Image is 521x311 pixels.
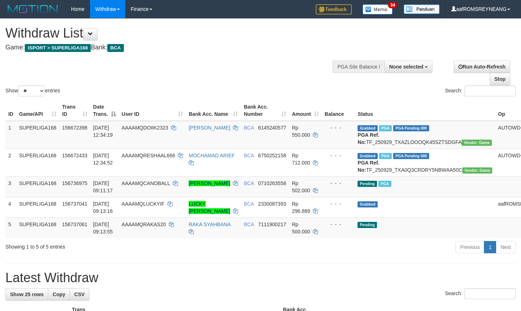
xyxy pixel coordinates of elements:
[445,288,516,299] label: Search:
[258,125,286,131] span: Copy 6145240577 to clipboard
[378,181,391,187] span: Marked by aafsoycanthlai
[93,153,113,166] span: [DATE] 12:34:52
[107,44,123,52] span: BCA
[393,125,429,131] span: PGA Pending
[93,125,113,138] span: [DATE] 12:34:19
[16,218,59,238] td: SUPERLIGA168
[119,100,186,121] th: User ID: activate to sort column ascending
[62,180,87,186] span: 156736975
[358,153,378,159] span: Grabbed
[10,292,44,297] span: Show 25 rows
[325,124,352,131] div: - - -
[93,222,113,235] span: [DATE] 09:13:55
[325,152,352,159] div: - - -
[258,222,286,227] span: Copy 7111900217 to clipboard
[122,180,170,186] span: AAAAMQCANOBALL
[292,201,310,214] span: Rp 296.889
[292,125,310,138] span: Rp 550.000
[244,125,254,131] span: BCA
[5,149,16,176] td: 2
[462,167,493,174] span: Vendor URL: https://trx31.1velocity.biz
[316,4,352,14] img: Feedback.jpg
[186,100,241,121] th: Bank Acc. Name: activate to sort column ascending
[5,176,16,197] td: 3
[5,271,516,285] h1: Latest Withdraw
[62,201,87,207] span: 156737041
[5,86,60,96] label: Show entries
[258,153,286,158] span: Copy 6750252158 to clipboard
[322,100,355,121] th: Balance
[5,44,340,51] h4: Game: Bank:
[292,222,310,235] span: Rp 500.000
[358,125,378,131] span: Grabbed
[48,288,70,301] a: Copy
[445,86,516,96] label: Search:
[388,2,398,8] span: 34
[484,241,496,253] a: 1
[358,160,379,173] b: PGA Ref. No:
[404,4,440,14] img: panduan.png
[244,153,254,158] span: BCA
[74,292,85,297] span: CSV
[363,4,393,14] img: Button%20Memo.svg
[189,180,230,186] a: [PERSON_NAME]
[389,64,423,70] span: None selected
[189,153,235,158] a: MOCHAMAD ARIEF
[355,121,495,149] td: TF_250929_TXAZLOOOQK45SZTSDGFA
[333,61,385,73] div: PGA Site Balance /
[16,100,59,121] th: Game/API: activate to sort column ascending
[496,241,516,253] a: Next
[358,181,377,187] span: Pending
[5,288,48,301] a: Show 25 rows
[5,218,16,238] td: 5
[358,132,379,145] b: PGA Ref. No:
[244,222,254,227] span: BCA
[379,125,392,131] span: Marked by aafsoycanthlai
[5,26,340,40] h1: Withdraw List
[325,180,352,187] div: - - -
[379,153,392,159] span: Marked by aafsoycanthlai
[258,180,286,186] span: Copy 0710263558 to clipboard
[189,201,230,214] a: LUCKY [PERSON_NAME]
[16,176,59,197] td: SUPERLIGA168
[325,221,352,228] div: - - -
[244,201,254,207] span: BCA
[358,201,378,207] span: Grabbed
[455,241,484,253] a: Previous
[122,153,175,158] span: AAAAMQRESHAAL666
[18,86,45,96] select: Showentries
[244,180,254,186] span: BCA
[289,100,322,121] th: Amount: activate to sort column ascending
[69,288,89,301] a: CSV
[454,61,510,73] a: Run Auto-Refresh
[16,121,59,149] td: SUPERLIGA168
[122,125,168,131] span: AAAAMQDOIIK2323
[355,149,495,176] td: TF_250929_TXA0Q3CRDRY5NBWAA50C
[53,292,65,297] span: Copy
[16,197,59,218] td: SUPERLIGA168
[241,100,289,121] th: Bank Acc. Number: activate to sort column ascending
[5,100,16,121] th: ID
[25,44,91,52] span: ISPORT > SUPERLIGA168
[93,180,113,193] span: [DATE] 09:11:17
[59,100,90,121] th: Trans ID: activate to sort column ascending
[122,201,165,207] span: AAAAMQLUCKYIF
[5,4,60,14] img: MOTION_logo.png
[90,100,119,121] th: Date Trans.: activate to sort column descending
[385,61,432,73] button: None selected
[358,222,377,228] span: Pending
[292,180,310,193] span: Rp 502.000
[122,222,166,227] span: AAAAMQRAKAS20
[62,222,87,227] span: 156737061
[93,201,113,214] span: [DATE] 09:13:16
[355,100,495,121] th: Status
[393,153,429,159] span: PGA Pending
[189,125,230,131] a: [PERSON_NAME]
[292,153,310,166] span: Rp 712.000
[464,288,516,299] input: Search:
[490,73,510,85] a: Stop
[5,197,16,218] td: 4
[258,201,286,207] span: Copy 2330087393 to clipboard
[5,240,212,250] div: Showing 1 to 5 of 5 entries
[62,153,87,158] span: 156672433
